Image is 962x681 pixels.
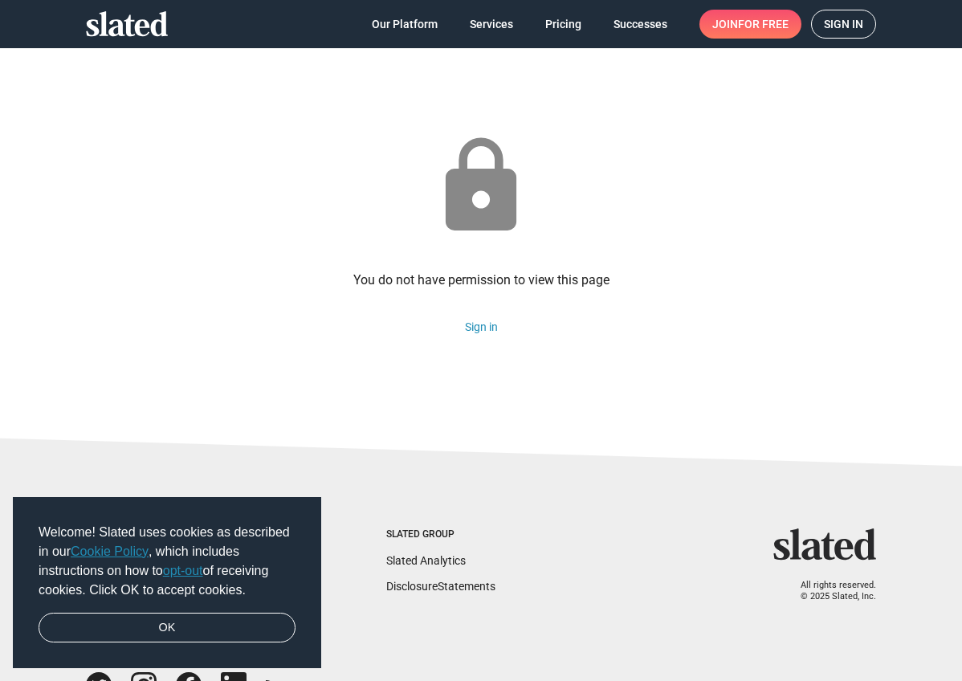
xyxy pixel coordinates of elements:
a: Services [457,10,526,39]
span: Our Platform [372,10,438,39]
div: Slated Group [386,528,495,541]
div: cookieconsent [13,497,321,669]
a: Slated Analytics [386,554,466,567]
mat-icon: lock [428,133,534,239]
p: All rights reserved. © 2025 Slated, Inc. [784,580,876,603]
span: Sign in [824,10,863,38]
span: Join [712,10,789,39]
span: for free [738,10,789,39]
span: Successes [613,10,667,39]
a: dismiss cookie message [39,613,296,643]
a: opt-out [163,564,203,577]
a: Our Platform [359,10,450,39]
span: Welcome! Slated uses cookies as described in our , which includes instructions on how to of recei... [39,523,296,600]
a: Successes [601,10,680,39]
a: DisclosureStatements [386,580,495,593]
a: Sign in [811,10,876,39]
a: Cookie Policy [71,544,149,558]
a: Joinfor free [699,10,801,39]
a: Sign in [465,320,498,333]
span: Services [470,10,513,39]
a: Pricing [532,10,594,39]
div: You do not have permission to view this page [353,271,609,288]
span: Pricing [545,10,581,39]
